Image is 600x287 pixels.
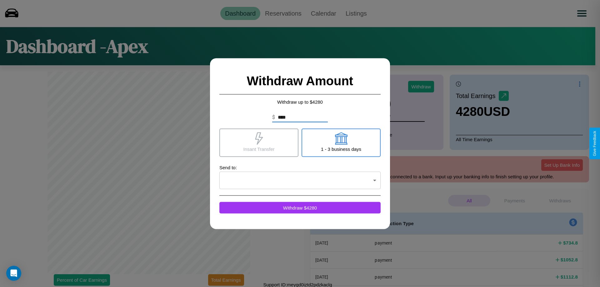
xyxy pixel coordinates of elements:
[592,131,597,156] div: Give Feedback
[219,202,381,213] button: Withdraw $4280
[219,67,381,94] h2: Withdraw Amount
[243,145,274,153] p: Insant Transfer
[321,145,361,153] p: 1 - 3 business days
[219,163,381,171] p: Send to:
[219,97,381,106] p: Withdraw up to $ 4280
[272,113,275,121] p: $
[6,266,21,281] div: Open Intercom Messenger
